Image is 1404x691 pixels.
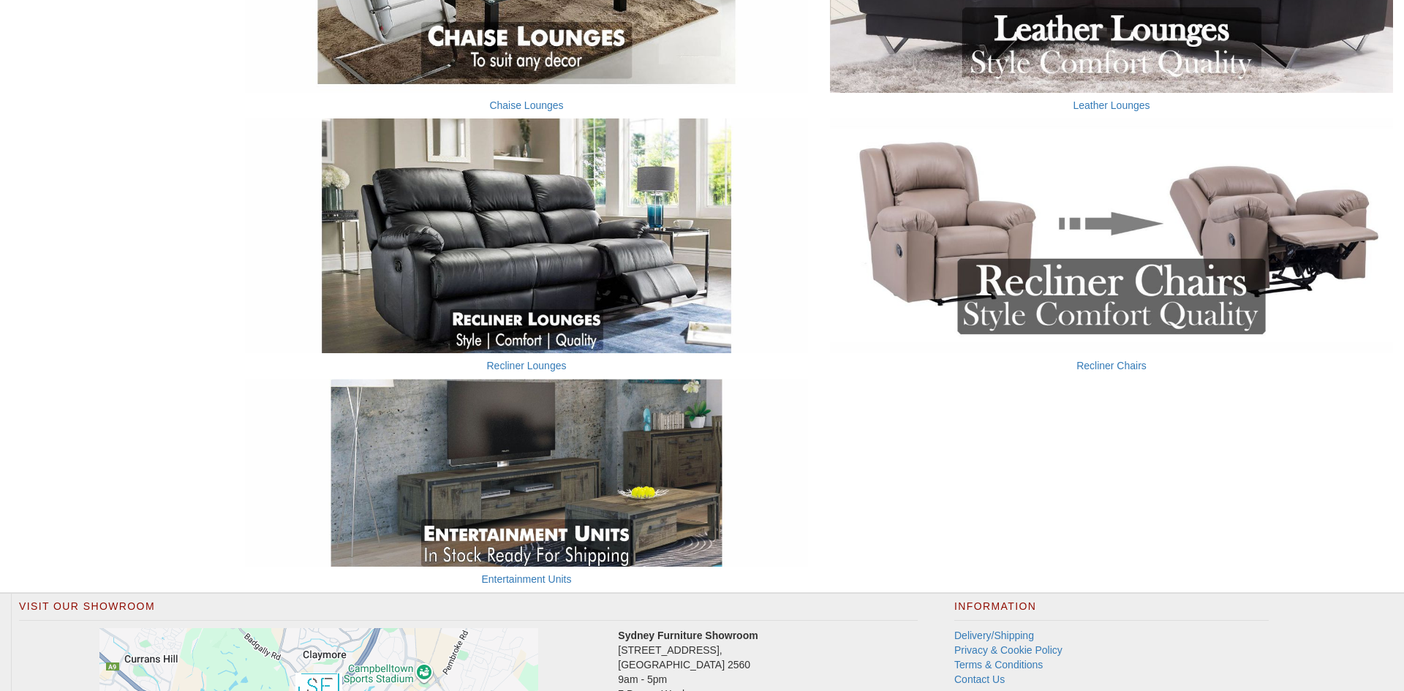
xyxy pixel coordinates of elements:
img: Entertainment Units [245,379,808,567]
a: Contact Us [954,673,1005,685]
a: Privacy & Cookie Policy [954,644,1063,656]
a: Chaise Lounges [489,99,563,111]
h2: Information [954,601,1269,620]
img: Recliner Chairs [830,118,1393,353]
a: Recliner Lounges [487,360,567,371]
h2: Visit Our Showroom [19,601,918,620]
a: Delivery/Shipping [954,630,1034,641]
img: Recliner Lounges [245,118,808,353]
a: Recliner Chairs [1076,360,1147,371]
a: Terms & Conditions [954,659,1043,671]
a: Leather Lounges [1073,99,1150,111]
strong: Sydney Furniture Showroom [618,630,758,641]
a: Entertainment Units [482,573,572,585]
